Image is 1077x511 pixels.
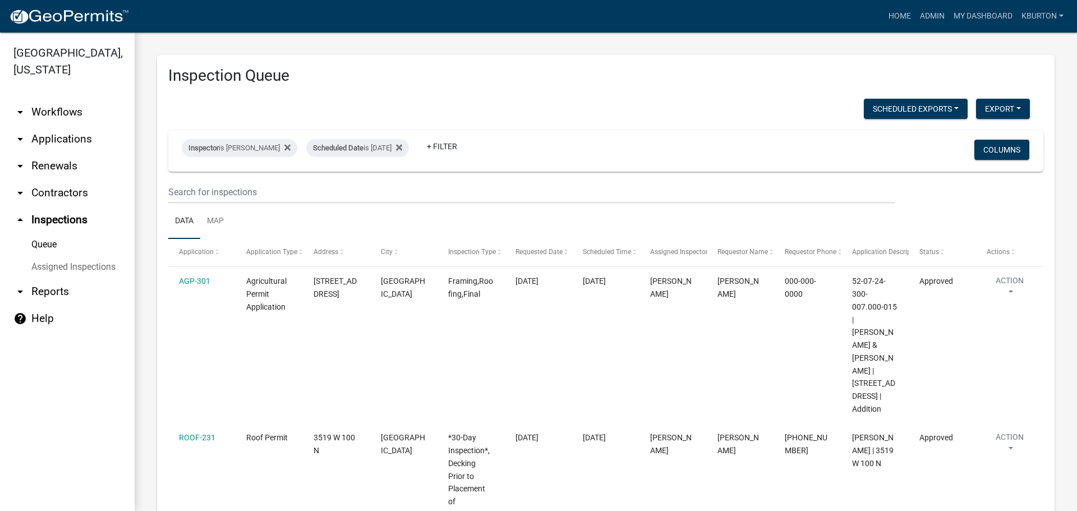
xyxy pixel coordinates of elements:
[13,213,27,227] i: arrow_drop_up
[583,248,631,256] span: Scheduled Time
[448,277,493,298] span: Framing,Roofing,Final
[13,105,27,119] i: arrow_drop_down
[179,248,214,256] span: Application
[246,433,288,442] span: Roof Permit
[236,239,303,266] datatable-header-cell: Application Type
[314,433,355,455] span: 3519 W 100 N
[1017,6,1068,27] a: kburton
[919,433,953,442] span: Approved
[987,248,1010,256] span: Actions
[717,433,759,455] span: Hector Acuna
[852,433,894,468] span: Hector Acuna | 3519 W 100 N
[438,239,505,266] datatable-header-cell: Inspection Type
[314,277,357,298] span: 3746 W Division RD
[864,99,968,119] button: Scheduled Exports
[168,66,1043,85] h3: Inspection Queue
[448,248,496,256] span: Inspection Type
[717,248,768,256] span: Requestor Name
[188,144,219,152] span: Inspector
[306,139,409,157] div: is [DATE]
[650,277,692,298] span: Kenny Burton
[13,186,27,200] i: arrow_drop_down
[370,239,438,266] datatable-header-cell: City
[707,239,774,266] datatable-header-cell: Requestor Name
[381,248,393,256] span: City
[884,6,915,27] a: Home
[583,275,629,288] div: [DATE]
[774,239,841,266] datatable-header-cell: Requestor Phone
[381,433,425,455] span: PERU
[418,136,466,156] a: + Filter
[974,140,1029,160] button: Columns
[639,239,707,266] datatable-header-cell: Assigned Inspector
[516,433,538,442] span: 09/22/2025
[13,312,27,325] i: help
[381,277,425,298] span: Peru
[650,248,708,256] span: Assigned Inspector
[919,248,939,256] span: Status
[303,239,370,266] datatable-header-cell: Address
[785,433,827,455] span: 765-460-7401
[976,239,1043,266] datatable-header-cell: Actions
[516,248,563,256] span: Requested Date
[852,277,897,413] span: 52-07-24-300-007.000-015 | Hollinger, Adam & Mandie | 3746 W Division RD | Addition
[785,248,836,256] span: Requestor Phone
[987,275,1033,303] button: Action
[13,159,27,173] i: arrow_drop_down
[650,433,692,455] span: Kenny Burton
[13,285,27,298] i: arrow_drop_down
[919,277,953,286] span: Approved
[314,248,338,256] span: Address
[200,204,231,240] a: Map
[179,277,210,286] a: AGP-301
[246,248,297,256] span: Application Type
[572,239,639,266] datatable-header-cell: Scheduled Time
[505,239,572,266] datatable-header-cell: Requested Date
[852,248,923,256] span: Application Description
[583,431,629,444] div: [DATE]
[915,6,949,27] a: Admin
[976,99,1030,119] button: Export
[179,433,215,442] a: ROOF-231
[246,277,287,311] span: Agricultural Permit Application
[13,132,27,146] i: arrow_drop_down
[168,239,236,266] datatable-header-cell: Application
[168,181,895,204] input: Search for inspections
[168,204,200,240] a: Data
[182,139,297,157] div: is [PERSON_NAME]
[949,6,1017,27] a: My Dashboard
[987,431,1033,459] button: Action
[313,144,363,152] span: Scheduled Date
[717,277,759,298] span: hollinger
[909,239,976,266] datatable-header-cell: Status
[516,277,538,286] span: 09/16/2025
[841,239,909,266] datatable-header-cell: Application Description
[785,277,816,298] span: 000-000-0000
